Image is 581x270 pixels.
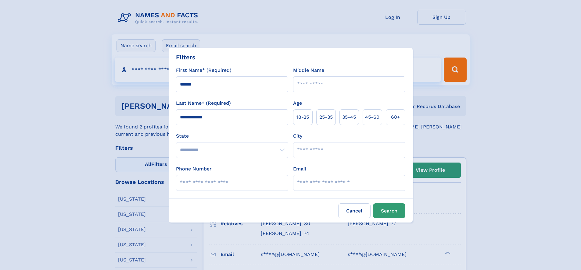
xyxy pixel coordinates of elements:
[293,132,302,140] label: City
[176,67,231,74] label: First Name* (Required)
[319,114,333,121] span: 25‑35
[293,100,302,107] label: Age
[338,203,371,218] label: Cancel
[373,203,405,218] button: Search
[293,67,324,74] label: Middle Name
[293,165,306,173] label: Email
[365,114,379,121] span: 45‑60
[296,114,309,121] span: 18‑25
[176,165,212,173] label: Phone Number
[176,100,231,107] label: Last Name* (Required)
[342,114,356,121] span: 35‑45
[176,53,195,62] div: Filters
[391,114,400,121] span: 60+
[176,132,288,140] label: State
